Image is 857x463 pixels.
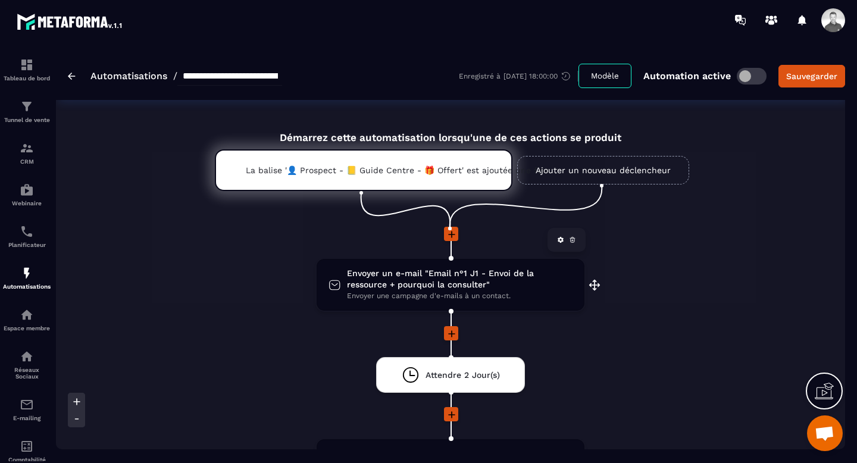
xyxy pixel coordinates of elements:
[17,11,124,32] img: logo
[3,340,51,389] a: social-networksocial-networkRéseaux Sociaux
[3,456,51,463] p: Comptabilité
[3,299,51,340] a: automationsautomationsEspace membre
[3,215,51,257] a: schedulerschedulerPlanificateur
[3,283,51,290] p: Automatisations
[246,165,481,175] p: La balise '👤 Prospect - 📒 Guide Centre - 🎁 Offert' est ajoutée une fois
[459,71,578,82] div: Enregistré à
[20,308,34,322] img: automations
[3,200,51,207] p: Webinaire
[578,64,631,88] button: Modèle
[426,370,500,381] span: Attendre 2 Jour(s)
[3,75,51,82] p: Tableau de bord
[517,156,689,184] a: Ajouter un nouveau déclencheur
[20,398,34,412] img: email
[3,325,51,331] p: Espace membre
[20,224,34,239] img: scheduler
[90,70,167,82] a: Automatisations
[3,415,51,421] p: E-mailing
[20,349,34,364] img: social-network
[503,72,558,80] p: [DATE] 18:00:00
[807,415,843,451] a: Ouvrir le chat
[173,70,177,82] span: /
[20,58,34,72] img: formation
[20,141,34,155] img: formation
[3,49,51,90] a: formationformationTableau de bord
[3,117,51,123] p: Tunnel de vente
[20,183,34,197] img: automations
[3,158,51,165] p: CRM
[3,389,51,430] a: emailemailE-mailing
[347,290,573,302] span: Envoyer une campagne d'e-mails à un contact.
[20,266,34,280] img: automations
[778,65,845,87] button: Sauvegarder
[3,367,51,380] p: Réseaux Sociaux
[68,73,76,80] img: arrow
[347,268,573,290] span: Envoyer un e-mail "Email n°1 J1 - Envoi de la ressource + pourquoi la consulter"
[3,257,51,299] a: automationsautomationsAutomatisations
[643,70,731,82] p: Automation active
[20,99,34,114] img: formation
[3,90,51,132] a: formationformationTunnel de vente
[3,242,51,248] p: Planificateur
[3,132,51,174] a: formationformationCRM
[20,439,34,453] img: accountant
[786,70,837,82] div: Sauvegarder
[185,118,717,143] div: Démarrez cette automatisation lorsqu'une de ces actions se produit
[3,174,51,215] a: automationsautomationsWebinaire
